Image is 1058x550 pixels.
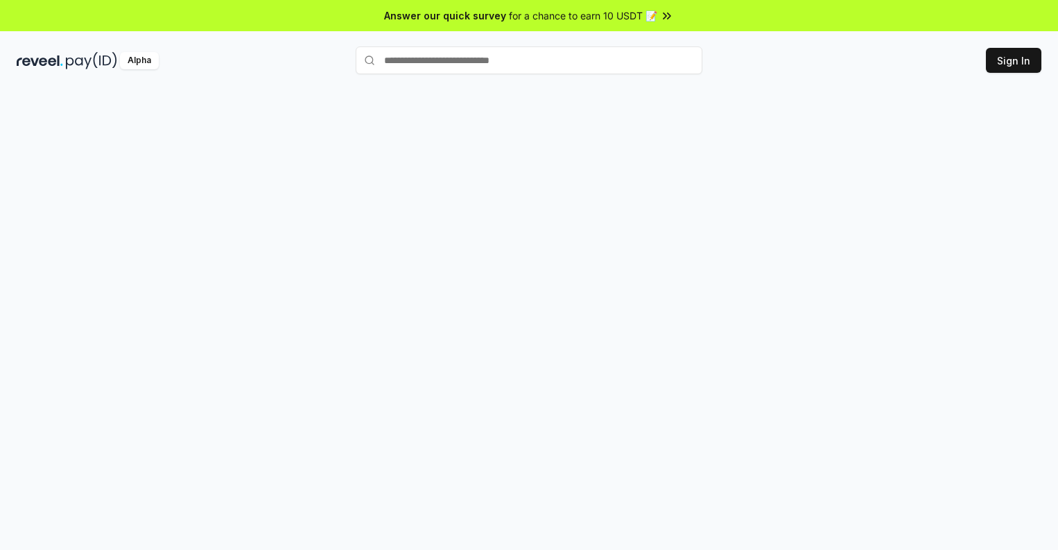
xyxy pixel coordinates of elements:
[986,48,1041,73] button: Sign In
[17,52,63,69] img: reveel_dark
[120,52,159,69] div: Alpha
[509,8,657,23] span: for a chance to earn 10 USDT 📝
[66,52,117,69] img: pay_id
[384,8,506,23] span: Answer our quick survey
